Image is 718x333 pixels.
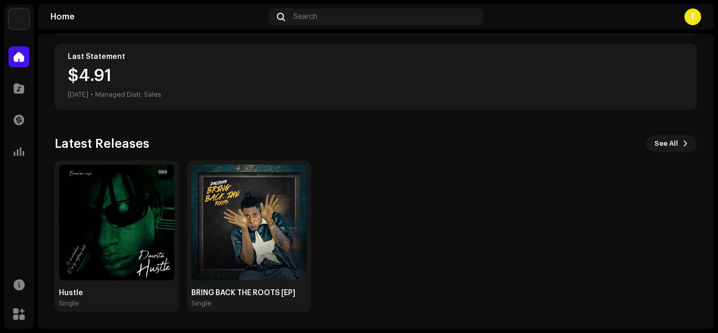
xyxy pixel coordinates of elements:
span: Search [293,13,317,21]
button: See All [646,135,697,152]
div: [DATE] [68,88,88,101]
re-o-card-value: Last Statement [55,44,697,110]
div: • [90,88,93,101]
img: b6705235-5e28-4133-a8b5-8be9902b7fee [59,165,175,280]
div: Managed Distr. Sales [95,88,161,101]
div: T [684,8,701,25]
img: 0522c00f-3f0c-4f78-82ea-391033e22e2f [191,165,307,280]
span: See All [654,133,678,154]
div: Hustle [59,289,175,297]
img: 7951d5c0-dc3c-4d78-8e51-1b6de87acfd8 [8,8,29,29]
div: Home [50,13,264,21]
div: Single [191,299,211,308]
div: Last Statement [68,53,684,61]
h3: Latest Releases [55,135,149,152]
div: BRING BACK THE ROOTS [EP] [191,289,307,297]
div: Single [59,299,79,308]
